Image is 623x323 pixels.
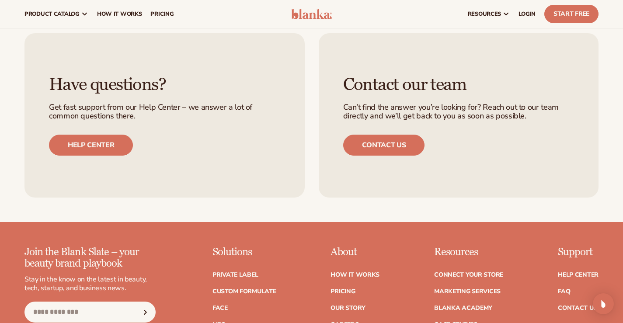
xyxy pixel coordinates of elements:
[331,247,379,258] p: About
[331,288,355,295] a: Pricing
[343,103,574,121] p: Can’t find the answer you’re looking for? Reach out to our team directly and we’ll get back to yo...
[434,288,501,295] a: Marketing services
[331,272,379,278] a: How It Works
[49,135,133,156] a: Help center
[468,10,501,17] span: resources
[558,305,597,311] a: Contact Us
[212,272,258,278] a: Private label
[136,302,155,323] button: Subscribe
[24,10,80,17] span: product catalog
[24,247,156,270] p: Join the Blank Slate – your beauty brand playbook
[434,272,503,278] a: Connect your store
[49,103,280,121] p: Get fast support from our Help Center – we answer a lot of common questions there.
[49,75,280,94] h3: Have questions?
[24,275,156,293] p: Stay in the know on the latest in beauty, tech, startup, and business news.
[331,305,365,311] a: Our Story
[544,5,599,23] a: Start Free
[558,247,599,258] p: Support
[212,288,276,295] a: Custom formulate
[212,247,276,258] p: Solutions
[343,75,574,94] h3: Contact our team
[593,293,614,314] div: Open Intercom Messenger
[343,135,425,156] a: Contact us
[519,10,536,17] span: LOGIN
[558,288,570,295] a: FAQ
[97,10,142,17] span: How It Works
[434,305,492,311] a: Blanka Academy
[558,272,599,278] a: Help Center
[291,9,332,19] img: logo
[150,10,174,17] span: pricing
[212,305,228,311] a: Face
[434,247,503,258] p: Resources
